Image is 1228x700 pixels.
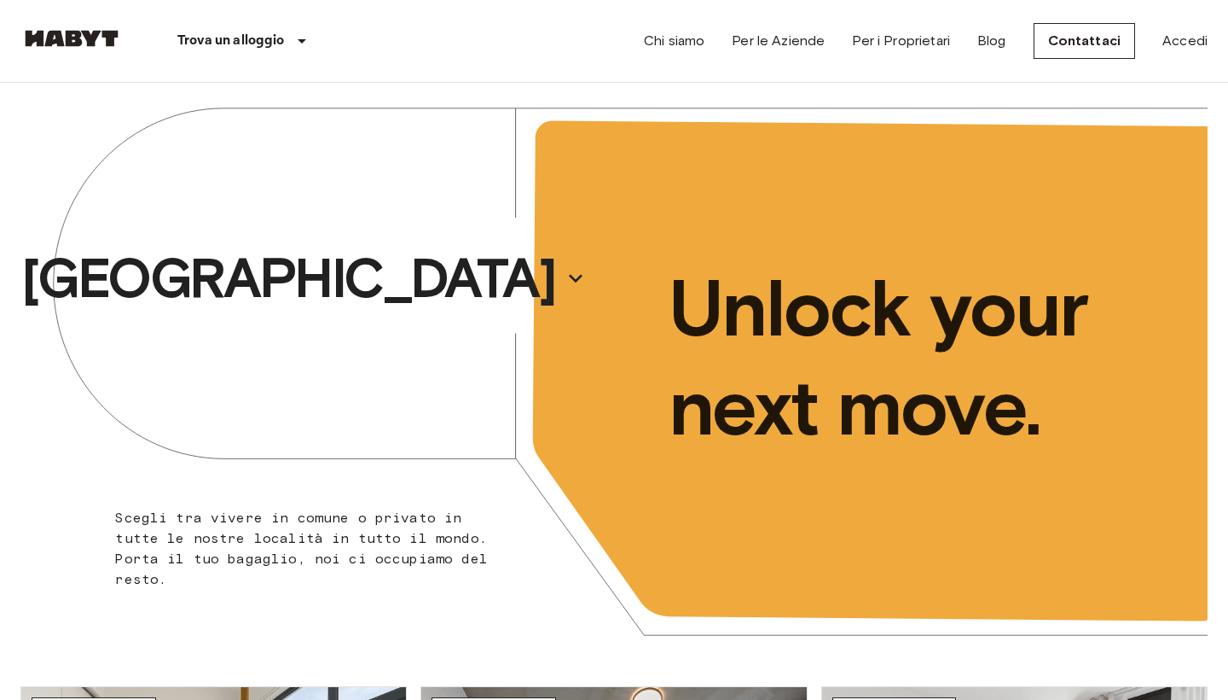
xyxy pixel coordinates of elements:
button: [GEOGRAPHIC_DATA] [14,239,593,318]
a: Contattaci [1034,23,1136,59]
a: Chi siamo [644,31,704,51]
p: Trova un alloggio [177,31,285,51]
a: Per le Aziende [732,31,825,51]
img: Habyt [20,30,123,47]
a: Per i Proprietari [852,31,950,51]
p: Unlock your next move. [669,259,1180,457]
p: Scegli tra vivere in comune o privato in tutte le nostre località in tutto il mondo. Porta il tuo... [115,508,507,590]
a: Accedi [1162,31,1208,51]
p: [GEOGRAPHIC_DATA] [21,244,555,312]
a: Blog [977,31,1006,51]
